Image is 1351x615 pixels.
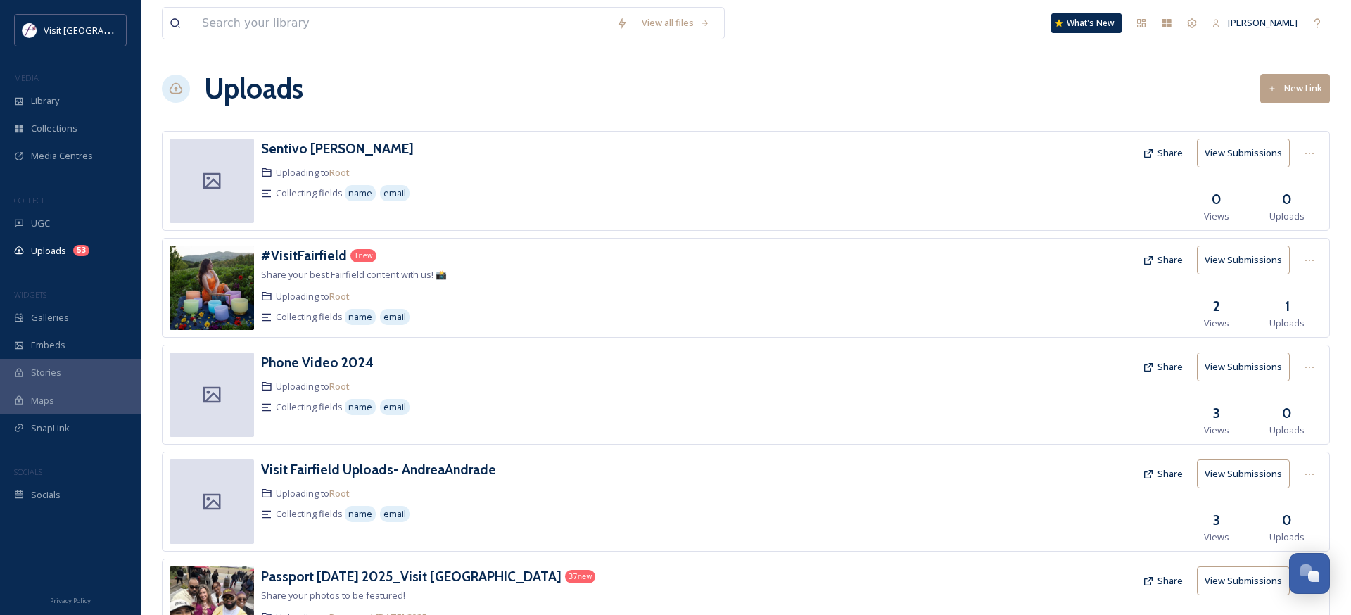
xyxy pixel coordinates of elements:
[23,23,37,37] img: visitfairfieldca_logo.jpeg
[31,94,59,108] span: Library
[1285,296,1290,317] h3: 1
[276,380,350,393] span: Uploading to
[261,459,496,480] a: Visit Fairfield Uploads- AndreaAndrade
[383,400,406,414] span: email
[1197,139,1290,167] button: View Submissions
[383,310,406,324] span: email
[348,186,372,200] span: name
[635,9,717,37] a: View all files
[170,246,254,330] img: 43e695d2-7906-475c-8dff-720fc4e8a6e3.jpg
[1282,510,1292,531] h3: 0
[261,247,347,264] h3: #VisitFairfield
[1228,16,1298,29] span: [PERSON_NAME]
[31,488,61,502] span: Socials
[31,366,61,379] span: Stories
[50,591,91,608] a: Privacy Policy
[31,421,70,435] span: SnapLink
[1204,531,1229,544] span: Views
[1136,460,1190,488] button: Share
[1213,296,1220,317] h3: 2
[1282,189,1292,210] h3: 0
[1269,424,1305,437] span: Uploads
[276,507,343,521] span: Collecting fields
[348,310,372,324] span: name
[14,195,44,205] span: COLLECT
[1197,246,1290,274] button: View Submissions
[31,244,66,258] span: Uploads
[1213,403,1220,424] h3: 3
[31,122,77,135] span: Collections
[329,380,350,393] span: Root
[261,139,414,159] a: Sentivo [PERSON_NAME]
[1204,210,1229,223] span: Views
[261,246,347,266] a: #VisitFairfield
[14,289,46,300] span: WIDGETS
[261,566,562,587] a: Passport [DATE] 2025_Visit [GEOGRAPHIC_DATA]
[276,487,350,500] span: Uploading to
[261,589,405,602] span: Share your photos to be featured!
[31,311,69,324] span: Galleries
[1213,510,1220,531] h3: 3
[261,140,414,157] h3: Sentivo [PERSON_NAME]
[276,310,343,324] span: Collecting fields
[1197,139,1297,167] a: View Submissions
[1051,13,1122,33] a: What's New
[1205,9,1305,37] a: [PERSON_NAME]
[1197,566,1297,595] a: View Submissions
[348,400,372,414] span: name
[1282,403,1292,424] h3: 0
[1197,353,1290,381] button: View Submissions
[1197,459,1290,488] button: View Submissions
[383,507,406,521] span: email
[50,596,91,605] span: Privacy Policy
[1136,567,1190,595] button: Share
[1260,74,1330,103] button: New Link
[329,487,350,500] a: Root
[261,354,374,371] h3: Phone Video 2024
[1289,553,1330,594] button: Open Chat
[565,570,595,583] div: 37 new
[14,467,42,477] span: SOCIALS
[14,72,39,83] span: MEDIA
[1269,210,1305,223] span: Uploads
[1269,317,1305,330] span: Uploads
[276,186,343,200] span: Collecting fields
[1197,459,1297,488] a: View Submissions
[31,217,50,230] span: UGC
[329,290,350,303] a: Root
[276,400,343,414] span: Collecting fields
[204,68,303,110] a: Uploads
[31,149,93,163] span: Media Centres
[1197,246,1297,274] a: View Submissions
[261,568,562,585] h3: Passport [DATE] 2025_Visit [GEOGRAPHIC_DATA]
[261,353,374,373] a: Phone Video 2024
[1197,566,1290,595] button: View Submissions
[348,507,372,521] span: name
[350,249,376,262] div: 1 new
[261,461,496,478] h3: Visit Fairfield Uploads- AndreaAndrade
[1136,353,1190,381] button: Share
[329,166,350,179] a: Root
[1197,353,1297,381] a: View Submissions
[73,245,89,256] div: 53
[261,268,447,281] span: Share your best Fairfield content with us! 📸
[1212,189,1222,210] h3: 0
[195,8,609,39] input: Search your library
[1269,531,1305,544] span: Uploads
[1136,139,1190,167] button: Share
[44,23,153,37] span: Visit [GEOGRAPHIC_DATA]
[276,166,350,179] span: Uploading to
[1136,246,1190,274] button: Share
[31,338,65,352] span: Embeds
[1204,317,1229,330] span: Views
[276,290,350,303] span: Uploading to
[383,186,406,200] span: email
[31,394,54,407] span: Maps
[1204,424,1229,437] span: Views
